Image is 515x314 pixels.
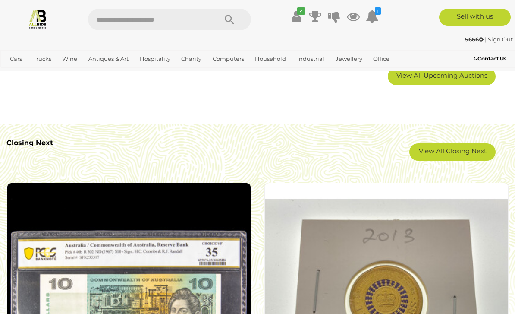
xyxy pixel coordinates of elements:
b: Contact Us [474,55,506,62]
a: View All Upcoming Auctions [388,68,496,85]
a: [GEOGRAPHIC_DATA] [35,66,104,80]
a: ✔ [290,9,303,24]
strong: 5666 [465,36,484,43]
img: Allbids.com.au [28,9,48,29]
a: View All Closing Next [409,143,496,161]
span: | [485,36,487,43]
a: Antiques & Art [85,52,132,66]
a: Computers [209,52,248,66]
a: 5666 [465,36,485,43]
a: Contact Us [474,54,509,63]
button: Search [208,9,251,30]
b: Closing Next [6,139,53,147]
a: Trucks [30,52,55,66]
span: View All Upcoming Auctions [396,71,487,79]
a: Charity [178,52,205,66]
a: Jewellery [332,52,366,66]
i: 1 [375,7,381,15]
a: 1 [366,9,379,24]
a: Sign Out [488,36,513,43]
a: Sell with us [439,9,511,26]
a: Cars [6,52,25,66]
i: ✔ [297,7,305,15]
a: Wine [59,52,81,66]
a: Office [370,52,393,66]
a: Industrial [294,52,328,66]
a: Hospitality [136,52,174,66]
a: Sports [6,66,31,80]
a: Household [251,52,289,66]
